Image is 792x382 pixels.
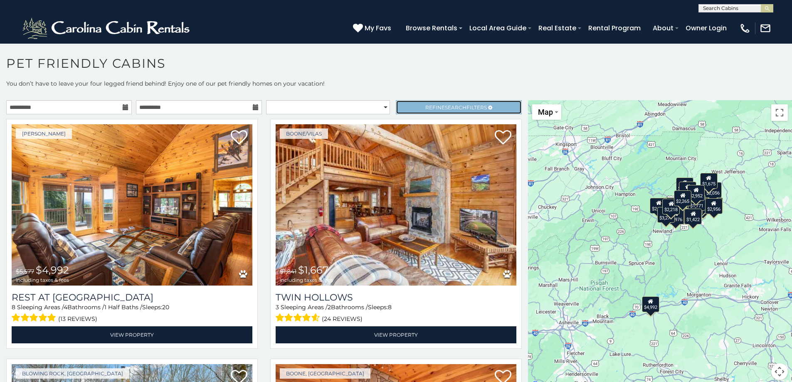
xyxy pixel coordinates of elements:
[658,207,675,222] div: $3,277
[16,277,69,283] span: including taxes & fees
[104,303,142,311] span: 1 Half Baths /
[16,368,129,379] a: Blowing Rock, [GEOGRAPHIC_DATA]
[649,21,678,35] a: About
[21,16,193,41] img: White-1-2.png
[663,198,680,214] div: $2,218
[388,303,392,311] span: 8
[739,22,751,34] img: phone-regular-white.png
[280,268,296,275] span: $1,841
[276,124,516,286] a: Twin Hollows $1,841 $1,667 including taxes & fees
[662,197,679,213] div: $2,736
[465,21,530,35] a: Local Area Guide
[679,182,697,197] div: $1,622
[402,21,461,35] a: Browse Rentals
[276,303,516,324] div: Sleeping Areas / Bathrooms / Sleeps:
[760,22,771,34] img: mail-regular-white.png
[58,313,97,324] span: (13 reviews)
[771,104,788,121] button: Toggle fullscreen view
[276,303,279,311] span: 3
[584,21,645,35] a: Rental Program
[353,23,393,34] a: My Favs
[322,313,363,324] span: (24 reviews)
[538,108,553,116] span: Map
[445,104,466,111] span: Search
[667,209,685,224] div: $1,976
[495,129,511,147] a: Add to favorites
[162,303,169,311] span: 20
[16,128,72,139] a: [PERSON_NAME]
[280,277,333,283] span: including taxes & fees
[365,23,391,33] span: My Favs
[280,368,370,379] a: Boone, [GEOGRAPHIC_DATA]
[64,303,67,311] span: 4
[12,124,252,286] img: Rest at Mountain Crest
[298,264,328,276] span: $1,667
[642,296,659,312] div: $4,992
[685,209,702,224] div: $1,422
[700,173,718,189] div: $1,675
[231,129,247,147] a: Add to favorites
[534,21,580,35] a: Real Estate
[650,197,668,213] div: $2,504
[688,185,705,201] div: $2,952
[704,182,722,198] div: $2,056
[16,268,34,275] span: $5,577
[705,198,723,214] div: $2,956
[12,124,252,286] a: Rest at Mountain Crest $5,577 $4,992 including taxes & fees
[532,104,561,120] button: Change map style
[36,264,69,276] span: $4,992
[681,21,731,35] a: Owner Login
[276,326,516,343] a: View Property
[12,292,252,303] a: Rest at [GEOGRAPHIC_DATA]
[688,195,706,211] div: $1,771
[683,208,701,224] div: $1,530
[12,292,252,303] h3: Rest at Mountain Crest
[276,292,516,303] a: Twin Hollows
[12,303,15,311] span: 8
[694,198,712,214] div: $2,886
[276,124,516,286] img: Twin Hollows
[771,363,788,380] button: Map camera controls
[12,303,252,324] div: Sleeping Areas / Bathrooms / Sleeps:
[328,303,331,311] span: 2
[676,177,693,193] div: $1,667
[425,104,487,111] span: Refine Filters
[280,128,328,139] a: Boone/Vilas
[12,326,252,343] a: View Property
[674,190,692,206] div: $2,265
[396,100,521,114] a: RefineSearchFilters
